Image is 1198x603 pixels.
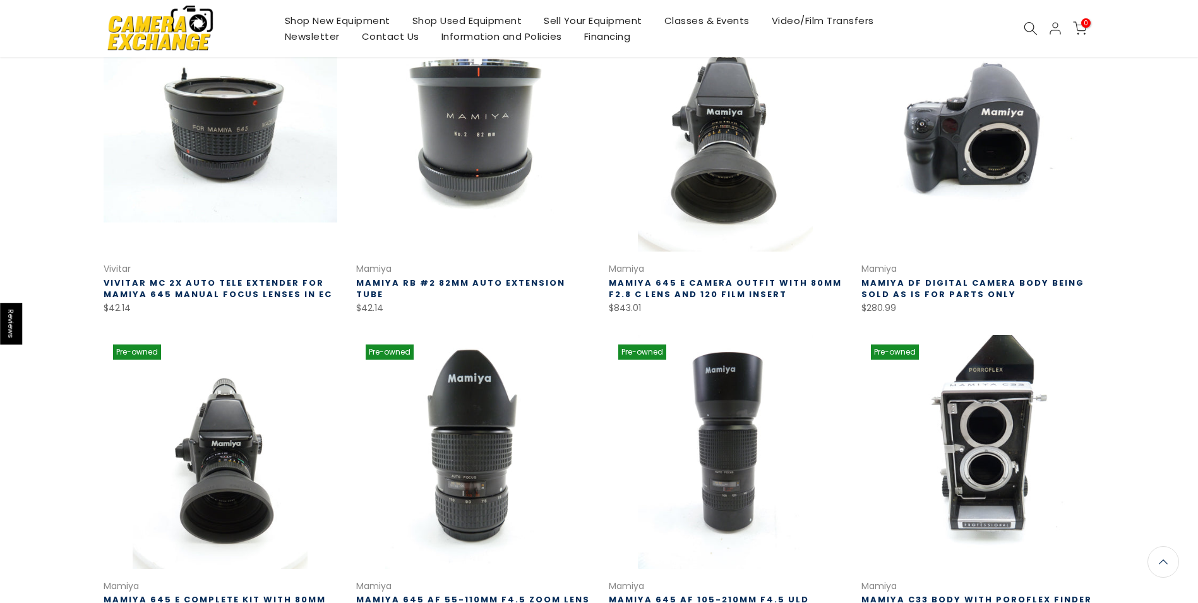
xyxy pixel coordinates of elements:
[273,28,350,44] a: Newsletter
[609,580,644,592] a: Mamiya
[350,28,430,44] a: Contact Us
[104,262,131,275] a: Vivitar
[104,277,332,300] a: Vivitar MC 2X Auto Tele Extender for Mamiya 645 Manual Focus lenses in EC
[609,300,842,316] div: $843.01
[1147,546,1179,578] a: Back to the top
[356,262,392,275] a: Mamiya
[861,277,1084,300] a: Mamiya DF Digital Camera Body being sold AS IS for Parts Only
[573,28,642,44] a: Financing
[430,28,573,44] a: Information and Policies
[1073,21,1087,35] a: 0
[861,262,897,275] a: Mamiya
[104,580,139,592] a: Mamiya
[760,13,885,28] a: Video/Film Transfers
[533,13,654,28] a: Sell Your Equipment
[861,300,1095,316] div: $280.99
[356,580,392,592] a: Mamiya
[273,13,401,28] a: Shop New Equipment
[104,300,337,316] div: $42.14
[609,262,644,275] a: Mamiya
[401,13,533,28] a: Shop Used Equipment
[861,580,897,592] a: Mamiya
[356,277,565,300] a: Mamiya RB #2 82MM Auto Extension Tube
[1081,18,1091,28] span: 0
[653,13,760,28] a: Classes & Events
[356,300,590,316] div: $42.14
[609,277,842,300] a: Mamiya 645 E Camera Outfit with 80MM f2.8 C Lens and 120 Film Insert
